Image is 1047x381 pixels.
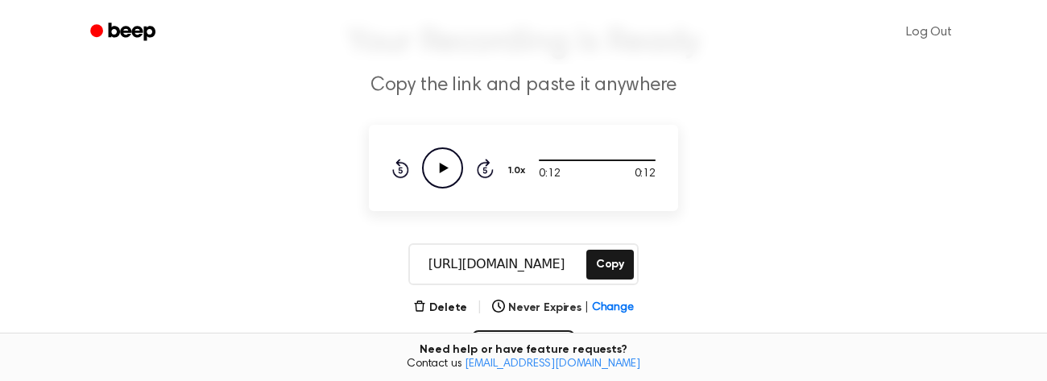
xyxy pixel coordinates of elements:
[539,166,560,183] span: 0:12
[465,358,640,370] a: [EMAIL_ADDRESS][DOMAIN_NAME]
[585,300,589,317] span: |
[413,300,467,317] button: Delete
[472,330,574,372] button: Record
[890,13,968,52] a: Log Out
[586,250,634,280] button: Copy
[635,166,656,183] span: 0:12
[507,157,531,184] button: 1.0x
[10,358,1037,372] span: Contact us
[214,72,833,99] p: Copy the link and paste it anywhere
[477,298,482,317] span: |
[79,17,170,48] a: Beep
[492,300,634,317] button: Never Expires|Change
[592,300,634,317] span: Change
